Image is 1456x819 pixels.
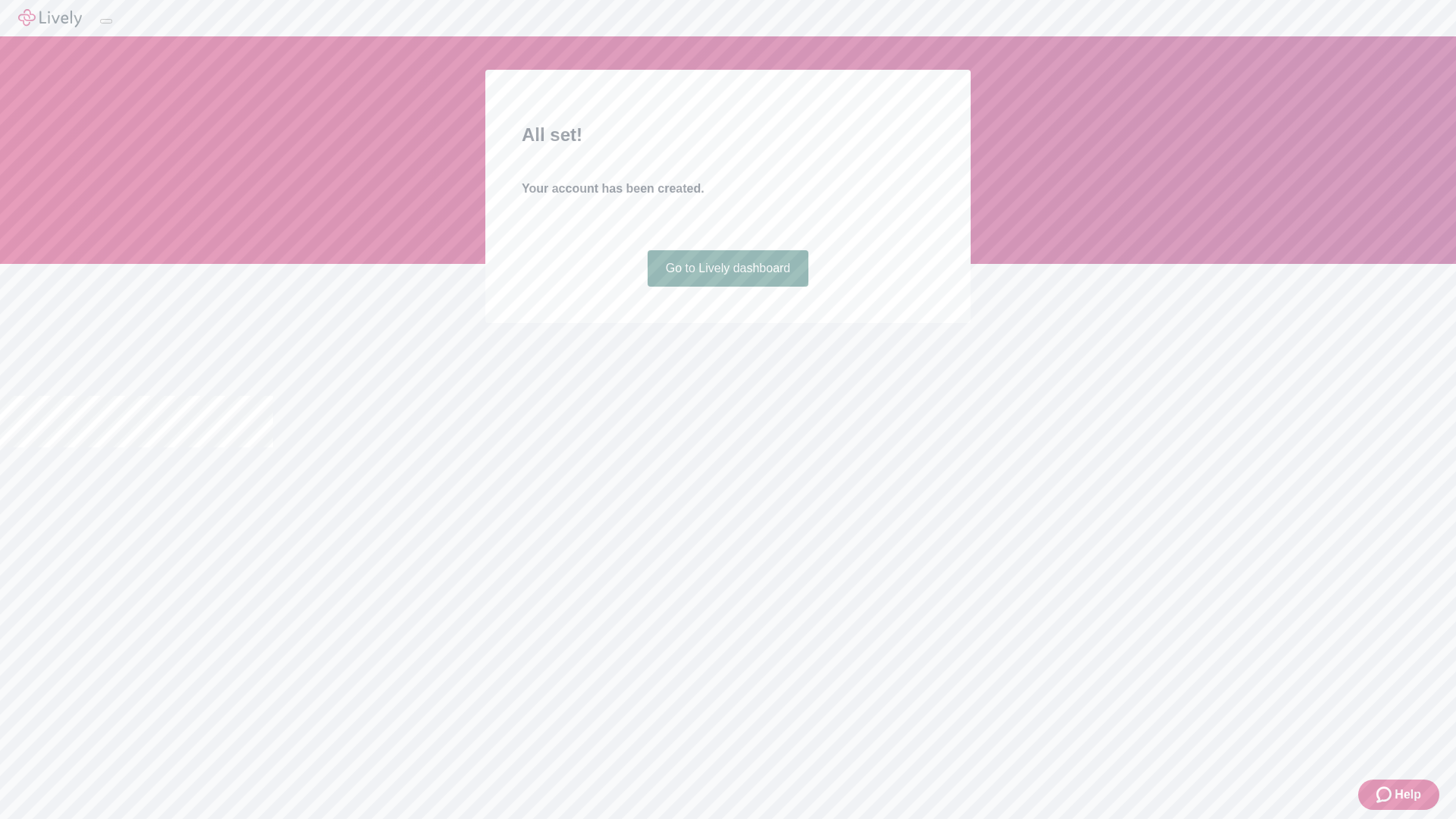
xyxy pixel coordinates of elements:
[100,19,112,24] button: Log out
[1376,786,1395,804] svg: Zendesk support icon
[18,9,82,27] img: Lively
[522,121,934,149] h2: All set!
[1358,780,1439,810] button: Zendesk support iconHelp
[522,180,934,198] h4: Your account has been created.
[648,250,809,287] a: Go to Lively dashboard
[1395,786,1421,804] span: Help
